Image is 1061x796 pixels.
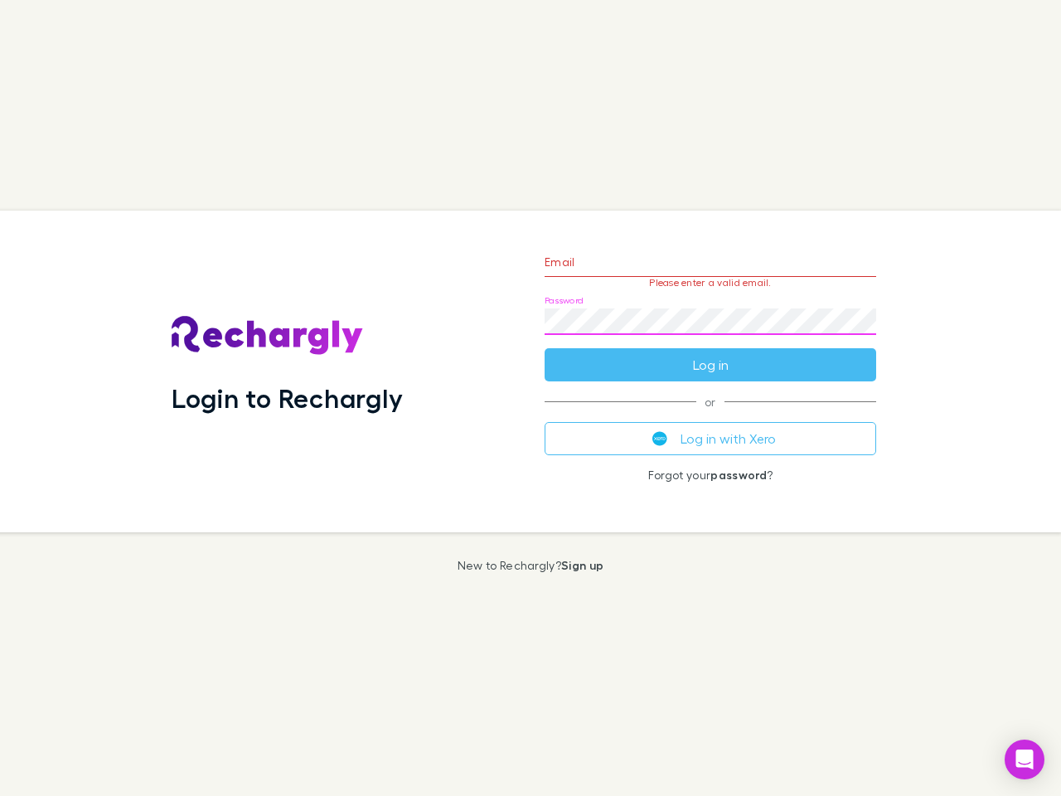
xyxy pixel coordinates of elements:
[172,382,403,414] h1: Login to Rechargly
[545,277,876,289] p: Please enter a valid email.
[458,559,604,572] p: New to Rechargly?
[561,558,603,572] a: Sign up
[545,422,876,455] button: Log in with Xero
[545,294,584,307] label: Password
[710,468,767,482] a: password
[545,348,876,381] button: Log in
[545,401,876,402] span: or
[545,468,876,482] p: Forgot your ?
[172,316,364,356] img: Rechargly's Logo
[652,431,667,446] img: Xero's logo
[1005,740,1044,779] div: Open Intercom Messenger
